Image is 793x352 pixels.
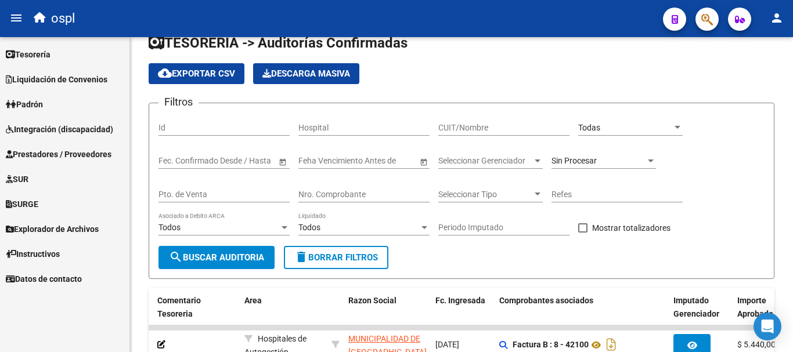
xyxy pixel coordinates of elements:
datatable-header-cell: Razon Social [344,288,431,326]
app-download-masive: Descarga masiva de comprobantes (adjuntos) [253,63,359,84]
h3: Filtros [158,94,199,110]
span: Explorador de Archivos [6,223,99,235]
span: Fc. Ingresada [435,296,485,305]
span: Todos [298,223,320,232]
strong: Factura B : 8 - 42100 [513,340,589,350]
mat-icon: person [770,11,784,25]
button: Buscar Auditoria [158,246,275,269]
div: Open Intercom Messenger [754,313,781,340]
button: Open calendar [276,155,289,168]
datatable-header-cell: Imputado Gerenciador [669,288,733,326]
span: Comprobantes asociados [499,296,593,305]
span: TESORERIA -> Auditorías Confirmadas [149,35,408,51]
span: Datos de contacto [6,273,82,285]
span: Importe Aprobado [737,296,773,318]
span: Prestadores / Proveedores [6,148,111,161]
span: ospl [51,6,75,31]
mat-icon: search [169,250,183,264]
mat-icon: menu [9,11,23,25]
input: End date [204,156,261,166]
span: Comentario Tesoreria [157,296,201,318]
span: Todas [578,123,600,132]
span: Descarga Masiva [262,68,350,79]
span: Razon Social [348,296,396,305]
input: Start date [158,156,194,166]
datatable-header-cell: Comentario Tesoreria [153,288,240,326]
span: Integración (discapacidad) [6,123,113,136]
button: Descarga Masiva [253,63,359,84]
mat-icon: cloud_download [158,66,172,80]
span: Area [244,296,262,305]
span: $ 5.440,00 [737,340,776,349]
span: Sin Procesar [552,156,597,165]
button: Open calendar [417,155,430,168]
span: Instructivos [6,248,60,260]
span: Mostrar totalizadores [592,221,671,235]
span: Liquidación de Convenios [6,73,107,86]
span: Tesorería [6,48,51,61]
span: Padrón [6,98,43,111]
button: Exportar CSV [149,63,244,84]
span: Borrar Filtros [294,252,378,263]
span: Todos [158,223,181,232]
span: Buscar Auditoria [169,252,264,263]
span: Exportar CSV [158,68,235,79]
span: SURGE [6,198,38,211]
datatable-header-cell: Comprobantes asociados [495,288,669,326]
span: [DATE] [435,340,459,349]
span: Seleccionar Gerenciador [438,156,532,166]
span: Seleccionar Tipo [438,190,532,199]
datatable-header-cell: Area [240,288,327,326]
button: Borrar Filtros [284,246,388,269]
span: SUR [6,173,28,186]
datatable-header-cell: Fc. Ingresada [431,288,495,326]
mat-icon: delete [294,250,308,264]
span: Imputado Gerenciador [673,296,719,318]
